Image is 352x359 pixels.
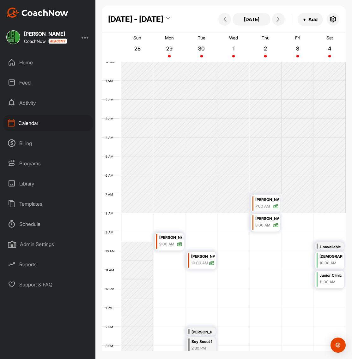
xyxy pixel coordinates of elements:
[164,45,175,52] p: 29
[191,338,212,345] div: Boy Scout Meeting
[324,45,335,52] p: 4
[191,345,212,351] div: 2:30 PM
[6,8,68,18] img: CoachNow
[314,33,346,62] a: October 4, 2025
[298,13,323,26] button: +Add
[255,222,270,228] div: 8:00 AM
[159,241,174,247] div: 9:00 AM
[6,30,20,44] img: square_7d72e3b9a0e7cffca0d5903ffc03afe1.jpg
[292,45,303,52] p: 3
[326,35,333,40] p: Sat
[24,31,67,36] div: [PERSON_NAME]
[3,236,93,252] div: Admin Settings
[3,196,93,212] div: Templates
[102,287,121,291] div: 12 PM
[102,117,120,121] div: 3 AM
[185,33,217,62] a: September 30, 2025
[3,55,93,70] div: Home
[102,192,119,196] div: 7 AM
[260,45,271,52] p: 2
[331,338,346,353] div: Open Intercom Messenger
[102,155,120,158] div: 5 AM
[108,14,163,25] div: [DATE] - [DATE]
[102,230,120,234] div: 9 AM
[48,38,67,44] img: CoachNow acadmey
[282,33,313,62] a: October 3, 2025
[121,33,153,62] a: September 28, 2025
[262,35,270,40] p: Thu
[133,35,141,40] p: Sun
[3,216,93,232] div: Schedule
[319,260,343,266] div: 10:00 AM
[132,45,143,52] p: 28
[191,329,212,336] div: [PERSON_NAME]
[3,135,93,151] div: Billing
[319,272,343,279] div: Junior Clinic
[255,196,278,203] div: [PERSON_NAME]
[24,38,67,44] div: CoachNow
[102,325,119,329] div: 2 PM
[159,234,182,241] div: [PERSON_NAME]
[102,79,119,83] div: 1 AM
[102,268,120,272] div: 11 AM
[102,136,120,139] div: 4 AM
[153,33,185,62] a: September 29, 2025
[102,60,121,64] div: 12 AM
[3,95,93,111] div: Activity
[250,33,282,62] a: October 2, 2025
[3,75,93,91] div: Feed
[255,203,270,209] div: 7:00 AM
[102,249,121,253] div: 10 AM
[229,35,238,40] p: Wed
[102,306,119,310] div: 1 PM
[191,253,214,260] div: [PERSON_NAME]
[255,215,278,222] div: [PERSON_NAME]
[319,279,343,285] div: 11:00 AM
[3,256,93,272] div: Reports
[198,35,205,40] p: Tue
[3,156,93,171] div: Programs
[196,45,207,52] p: 30
[102,98,120,102] div: 2 AM
[102,211,120,215] div: 8 AM
[217,33,249,62] a: October 1, 2025
[303,16,306,23] span: +
[233,13,270,26] button: [DATE]
[191,260,208,266] div: 10:00 AM
[102,344,119,348] div: 3 PM
[102,174,120,177] div: 6 AM
[165,35,174,40] p: Mon
[320,244,341,251] div: Unavailable
[319,253,343,260] div: [DEMOGRAPHIC_DATA] Clinic
[3,176,93,191] div: Library
[228,45,239,52] p: 1
[3,277,93,292] div: Support & FAQ
[3,115,93,131] div: Calendar
[295,35,300,40] p: Fri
